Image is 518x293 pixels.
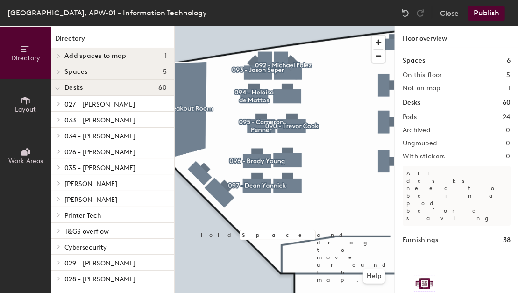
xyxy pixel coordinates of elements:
[403,56,425,66] h1: Spaces
[64,259,135,267] span: 029 - [PERSON_NAME]
[503,98,511,108] h1: 60
[416,8,425,18] img: Redo
[503,235,511,245] h1: 38
[64,180,117,188] span: [PERSON_NAME]
[403,114,417,121] h2: Pods
[403,98,420,108] h1: Desks
[506,140,511,147] h2: 0
[508,85,511,92] h2: 1
[51,34,174,48] h1: Directory
[403,85,440,92] h2: Not on map
[64,228,109,236] span: T&GS overflow
[403,127,430,134] h2: Archived
[64,116,135,124] span: 033 - [PERSON_NAME]
[64,100,135,108] span: 027 - [PERSON_NAME]
[506,127,511,134] h2: 0
[158,84,167,92] span: 60
[11,54,40,62] span: Directory
[64,52,127,60] span: Add spaces to map
[64,212,101,220] span: Printer Tech
[64,275,135,283] span: 028 - [PERSON_NAME]
[64,196,117,204] span: [PERSON_NAME]
[468,6,505,21] button: Publish
[64,132,135,140] span: 034 - [PERSON_NAME]
[164,52,167,60] span: 1
[64,84,83,92] span: Desks
[15,106,36,114] span: Layout
[506,153,511,160] h2: 0
[403,140,437,147] h2: Ungrouped
[503,114,511,121] h2: 24
[401,8,410,18] img: Undo
[64,68,88,76] span: Spaces
[403,153,445,160] h2: With stickers
[395,26,518,48] h1: Floor overview
[7,7,207,19] div: [GEOGRAPHIC_DATA], APW-01 - Information Technology
[64,164,135,172] span: 035 - [PERSON_NAME]
[440,6,459,21] button: Close
[507,71,511,79] h2: 5
[414,276,435,292] img: Sticker logo
[64,148,135,156] span: 026 - [PERSON_NAME]
[403,166,511,226] p: All desks need to be in a pod before saving
[64,243,107,251] span: Cybersecurity
[403,235,438,245] h1: Furnishings
[163,68,167,76] span: 5
[8,157,43,165] span: Work Areas
[403,71,442,79] h2: On this floor
[363,269,385,284] button: Help
[507,56,511,66] h1: 6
